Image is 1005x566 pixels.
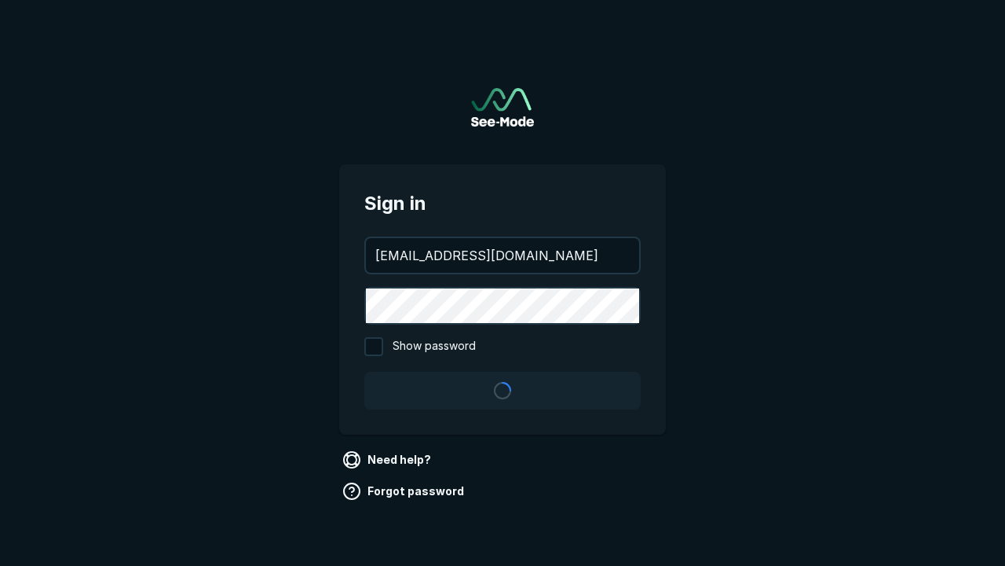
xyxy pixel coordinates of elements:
input: your@email.com [366,238,639,273]
a: Forgot password [339,479,470,504]
a: Go to sign in [471,88,534,127]
img: See-Mode Logo [471,88,534,127]
a: Need help? [339,447,437,472]
span: Show password [393,337,476,356]
span: Sign in [364,189,641,218]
